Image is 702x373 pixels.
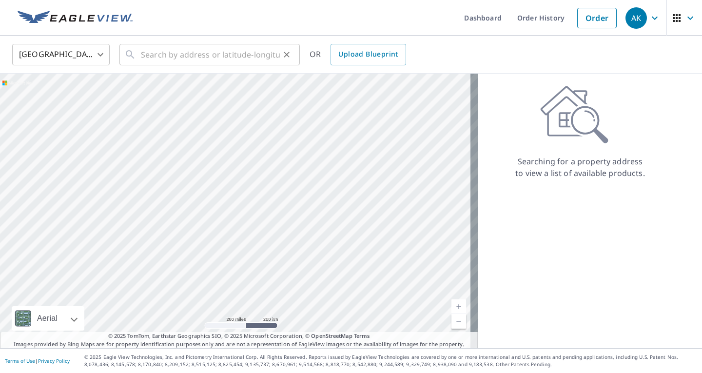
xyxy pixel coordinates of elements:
[34,306,60,331] div: Aerial
[280,48,293,61] button: Clear
[354,332,370,339] a: Terms
[141,41,280,68] input: Search by address or latitude-longitude
[12,306,84,331] div: Aerial
[451,299,466,314] a: Current Level 5, Zoom In
[331,44,406,65] a: Upload Blueprint
[577,8,617,28] a: Order
[5,357,35,364] a: Terms of Use
[338,48,398,60] span: Upload Blueprint
[515,156,645,179] p: Searching for a property address to view a list of available products.
[5,358,70,364] p: |
[108,332,370,340] span: © 2025 TomTom, Earthstar Geographics SIO, © 2025 Microsoft Corporation, ©
[451,314,466,329] a: Current Level 5, Zoom Out
[310,44,406,65] div: OR
[12,41,110,68] div: [GEOGRAPHIC_DATA]
[38,357,70,364] a: Privacy Policy
[18,11,133,25] img: EV Logo
[84,353,697,368] p: © 2025 Eagle View Technologies, Inc. and Pictometry International Corp. All Rights Reserved. Repo...
[625,7,647,29] div: AK
[311,332,352,339] a: OpenStreetMap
